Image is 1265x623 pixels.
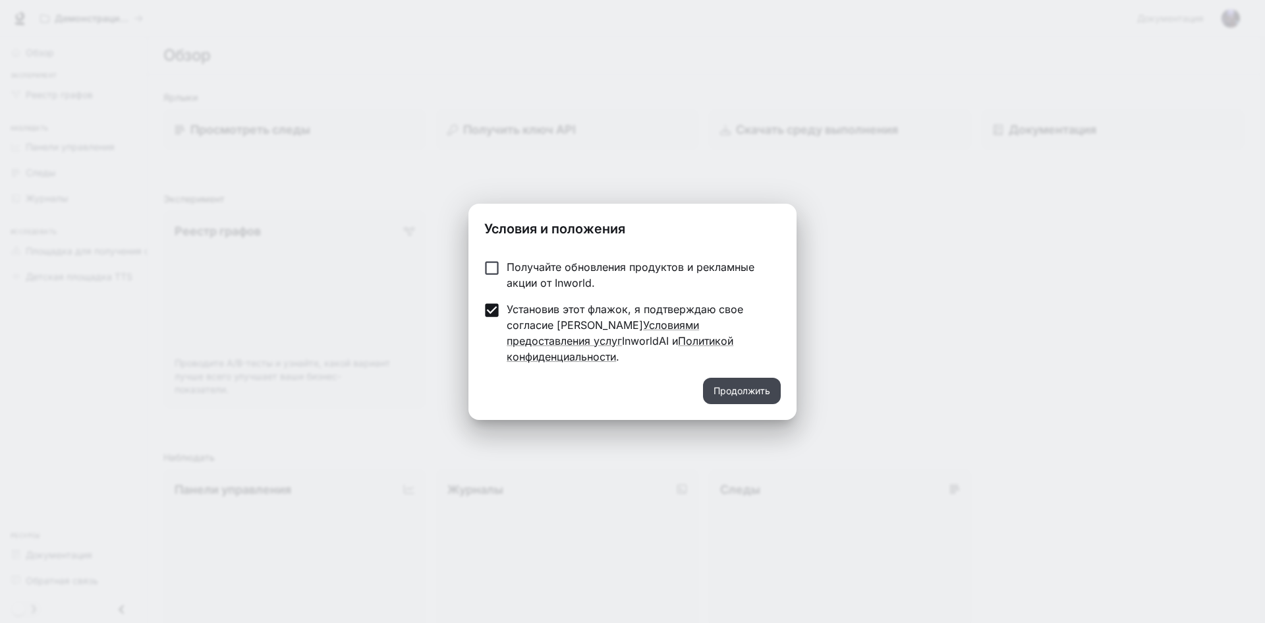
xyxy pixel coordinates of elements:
[507,260,754,289] font: Получайте обновления продуктов и рекламные акции от Inworld.
[616,350,619,363] font: .
[714,385,770,396] font: Продолжить
[622,334,678,347] font: InworldAI и
[484,221,625,237] font: Условия и положения
[507,318,699,347] a: Условиями предоставления услуг
[507,303,743,332] font: Установив этот флажок, я подтверждаю свое согласие [PERSON_NAME]
[703,378,781,404] button: Продолжить
[507,334,733,363] a: Политикой конфиденциальности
